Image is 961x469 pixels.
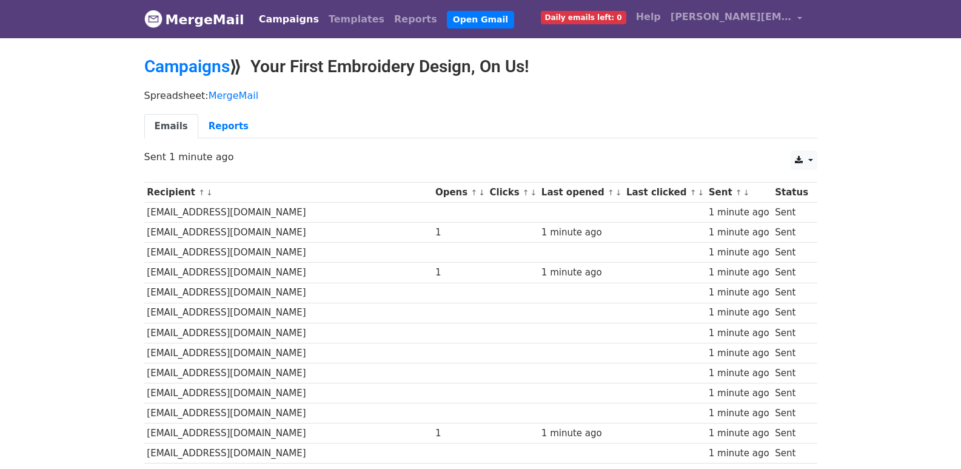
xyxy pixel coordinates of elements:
[144,56,817,77] h2: ⟫ Your First Embroidery Design, On Us!
[541,266,620,280] div: 1 minute ago
[144,10,162,28] img: MergeMail logo
[709,326,769,340] div: 1 minute ago
[690,188,697,197] a: ↑
[144,363,433,383] td: [EMAIL_ADDRESS][DOMAIN_NAME]
[470,188,477,197] a: ↑
[772,263,811,283] td: Sent
[389,7,442,32] a: Reports
[144,114,198,139] a: Emails
[772,363,811,383] td: Sent
[706,183,772,203] th: Sent
[709,306,769,320] div: 1 minute ago
[709,346,769,360] div: 1 minute ago
[772,343,811,363] td: Sent
[144,283,433,303] td: [EMAIL_ADDRESS][DOMAIN_NAME]
[541,11,626,24] span: Daily emails left: 0
[709,286,769,300] div: 1 minute ago
[666,5,808,33] a: [PERSON_NAME][EMAIL_ADDRESS][DOMAIN_NAME]
[144,263,433,283] td: [EMAIL_ADDRESS][DOMAIN_NAME]
[709,447,769,461] div: 1 minute ago
[709,386,769,400] div: 1 minute ago
[697,188,704,197] a: ↓
[536,5,631,29] a: Daily emails left: 0
[144,150,817,163] p: Sent 1 minute ago
[447,11,514,29] a: Open Gmail
[772,303,811,323] td: Sent
[772,203,811,223] td: Sent
[324,7,389,32] a: Templates
[144,303,433,323] td: [EMAIL_ADDRESS][DOMAIN_NAME]
[487,183,538,203] th: Clicks
[743,188,750,197] a: ↓
[772,383,811,403] td: Sent
[144,56,230,76] a: Campaigns
[709,246,769,260] div: 1 minute ago
[538,183,623,203] th: Last opened
[631,5,666,29] a: Help
[144,203,433,223] td: [EMAIL_ADDRESS][DOMAIN_NAME]
[209,90,258,101] a: MergeMail
[772,444,811,464] td: Sent
[432,183,487,203] th: Opens
[608,188,614,197] a: ↑
[623,183,706,203] th: Last clicked
[144,403,433,423] td: [EMAIL_ADDRESS][DOMAIN_NAME]
[144,223,433,243] td: [EMAIL_ADDRESS][DOMAIN_NAME]
[709,226,769,240] div: 1 minute ago
[709,427,769,440] div: 1 minute ago
[198,114,259,139] a: Reports
[144,343,433,363] td: [EMAIL_ADDRESS][DOMAIN_NAME]
[523,188,529,197] a: ↑
[709,266,769,280] div: 1 minute ago
[254,7,324,32] a: Campaigns
[435,427,484,440] div: 1
[144,444,433,464] td: [EMAIL_ADDRESS][DOMAIN_NAME]
[772,223,811,243] td: Sent
[144,383,433,403] td: [EMAIL_ADDRESS][DOMAIN_NAME]
[144,89,817,102] p: Spreadsheet:
[435,266,484,280] div: 1
[772,283,811,303] td: Sent
[709,407,769,420] div: 1 minute ago
[198,188,205,197] a: ↑
[615,188,622,197] a: ↓
[531,188,537,197] a: ↓
[435,226,484,240] div: 1
[735,188,742,197] a: ↑
[772,243,811,263] td: Sent
[144,7,244,32] a: MergeMail
[671,10,792,24] span: [PERSON_NAME][EMAIL_ADDRESS][DOMAIN_NAME]
[144,323,433,343] td: [EMAIL_ADDRESS][DOMAIN_NAME]
[709,366,769,380] div: 1 minute ago
[144,423,433,444] td: [EMAIL_ADDRESS][DOMAIN_NAME]
[144,243,433,263] td: [EMAIL_ADDRESS][DOMAIN_NAME]
[772,403,811,423] td: Sent
[541,427,620,440] div: 1 minute ago
[709,206,769,220] div: 1 minute ago
[206,188,213,197] a: ↓
[772,323,811,343] td: Sent
[772,183,811,203] th: Status
[541,226,620,240] div: 1 minute ago
[772,423,811,444] td: Sent
[478,188,485,197] a: ↓
[144,183,433,203] th: Recipient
